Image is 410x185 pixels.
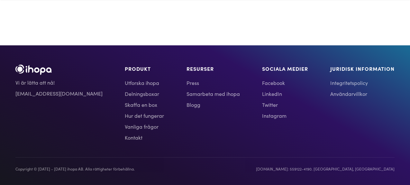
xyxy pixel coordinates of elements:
div: Copyright © [DATE] - [DATE] ihopa AB. Alla rättigheter förbehållna. [15,165,135,172]
a: Kontakt [125,134,164,141]
a: Samarbeta med ihopa [187,90,240,97]
div: [DOMAIN_NAME]: 559122-4190. [GEOGRAPHIC_DATA], [GEOGRAPHIC_DATA] [256,165,395,172]
a: [EMAIL_ADDRESS][DOMAIN_NAME] [15,89,103,97]
h2: RESURSER [187,65,240,72]
a: Twitter [262,101,308,108]
h2: PRODUKT [125,65,164,72]
a: Vanliga frågor [125,123,164,130]
a: Användarvillkor [330,90,395,97]
a: Skaffa en box [125,101,164,108]
a: LinkedIn [262,90,308,97]
h2: JURIDISK INFORMATION [330,65,395,72]
a: Delningsboxar [125,90,164,97]
a: Facebook [262,79,308,87]
a: Instagram [262,112,308,119]
a: Vi är lätta att nå! [15,79,103,86]
a: Hur det fungerar [125,112,164,119]
a: Utforska ihopa [125,79,164,87]
a: Press [187,79,240,87]
a: Blogg [187,101,240,108]
h2: SOCIALA MEDIER [262,65,308,72]
a: Integritetspolicy [330,79,395,87]
img: ihopa Logo White [15,65,51,75]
